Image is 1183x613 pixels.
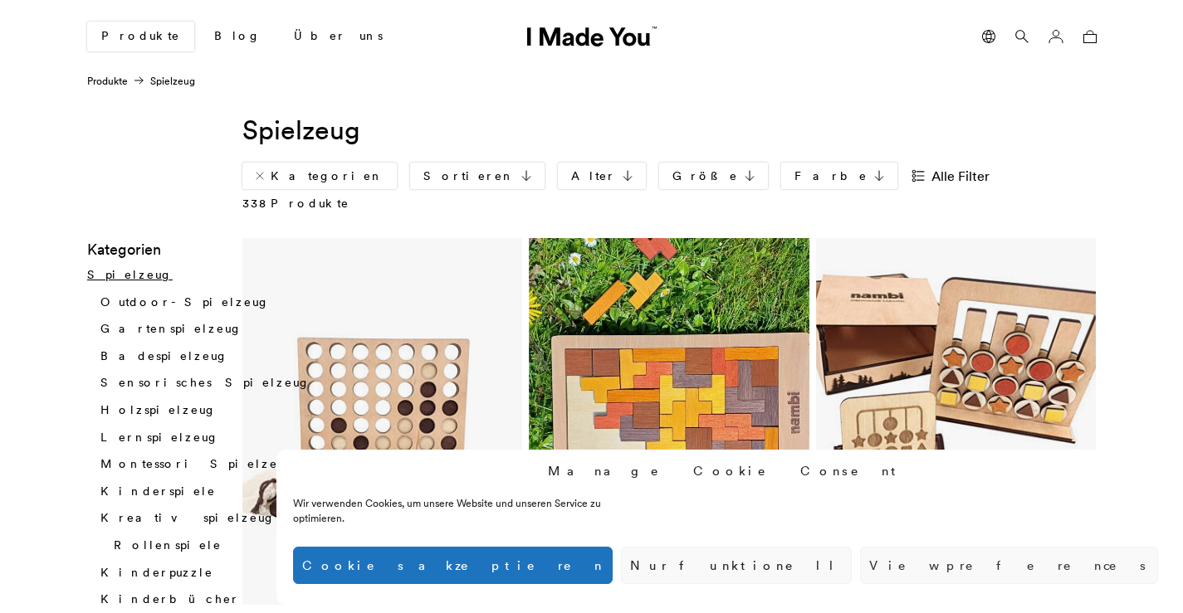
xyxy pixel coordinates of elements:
[548,462,903,479] div: Manage Cookie Consent
[281,22,396,51] a: Über uns
[816,238,1097,605] img: Holz-Logikspiel – Sortieren
[911,163,1003,189] a: Alle Filter
[410,163,545,189] a: Sortieren
[87,267,173,282] a: Spielzeug
[201,22,274,51] a: Blog
[100,592,240,607] a: Kinderbücher
[100,430,219,445] a: Lernspielzeug
[242,238,523,605] img: Holz-Logikspiel – 4 in einer Reihe
[87,75,128,87] a: Produkte
[242,163,397,189] a: Kategorien
[621,547,852,584] button: Nur funktionell
[100,484,216,499] a: Kinderspiele
[781,163,897,189] a: Farbe
[100,511,276,526] a: Kreativspielzeug
[87,74,195,89] nav: Spielzeug
[529,238,809,605] img: Holz-Logikspiel – Tetris
[100,376,310,391] a: Sensorisches Spielzeug
[114,538,222,552] a: Rollenspiele
[242,196,350,212] p: Produkte
[100,294,270,309] a: Outdoor-Spielzeug
[242,112,1097,149] h1: Spielzeug
[293,496,653,526] div: Wir verwenden Cookies, um unsere Website und unseren Service zu optimieren.
[100,457,296,472] a: Montessori Spielzeug
[87,238,364,260] h3: Kategorien
[558,163,646,189] a: Alter
[100,402,217,417] a: Holzspielzeug
[659,163,768,189] a: Größe
[100,348,228,363] a: Badespielzeug
[293,547,613,584] button: Cookies akzeptieren
[242,196,271,211] span: 338
[100,322,242,337] a: Gartenspielzeug
[860,547,1158,584] button: View preferences
[100,565,213,580] a: Kinderpuzzle
[87,22,194,51] a: Produkte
